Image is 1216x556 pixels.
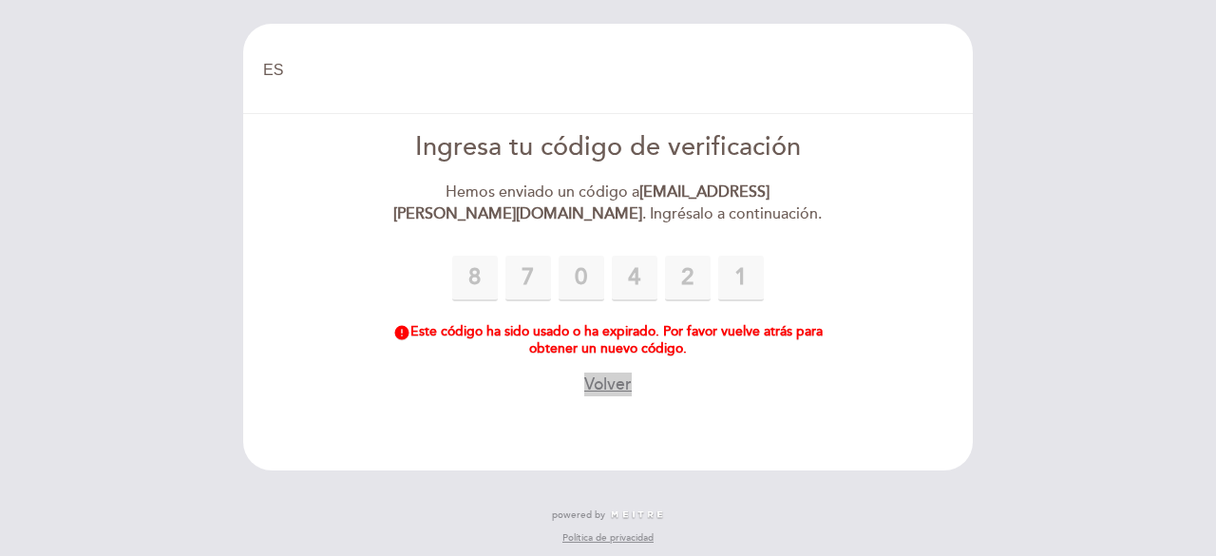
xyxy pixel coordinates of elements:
i: error [393,324,410,341]
div: Hemos enviado un código a . Ingrésalo a continuación. [390,182,826,225]
input: 0 [452,256,498,301]
input: 0 [718,256,764,301]
input: 0 [612,256,657,301]
input: 0 [505,256,551,301]
div: Ingresa tu código de verificación [390,129,826,166]
a: Política de privacidad [562,531,654,545]
a: powered by [552,508,664,522]
input: 0 [559,256,604,301]
strong: [EMAIL_ADDRESS][PERSON_NAME][DOMAIN_NAME] [393,182,769,223]
div: Este código ha sido usado o ha expirado. Por favor vuelve atrás para obtener un nuevo código. [390,324,826,357]
input: 0 [665,256,711,301]
button: Volver [584,373,632,396]
span: powered by [552,508,605,522]
img: MEITRE [610,510,664,520]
